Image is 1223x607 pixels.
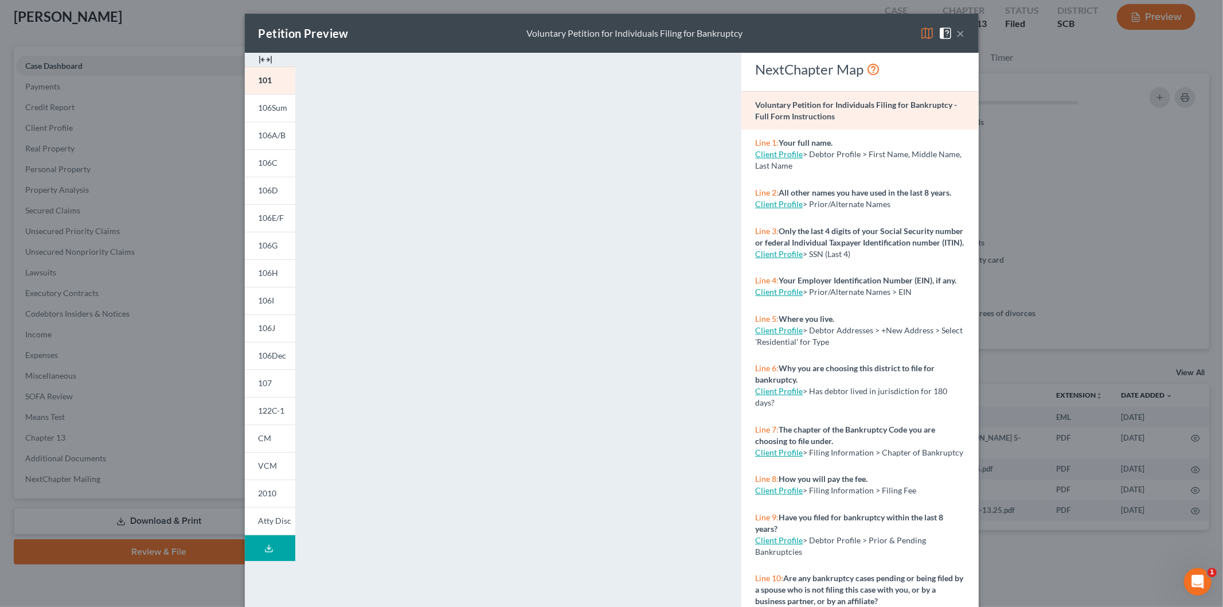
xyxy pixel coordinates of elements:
span: 106I [259,295,275,305]
img: expand-e0f6d898513216a626fdd78e52531dac95497ffd26381d4c15ee2fc46db09dca.svg [259,53,272,67]
span: Line 6: [755,363,779,373]
strong: Why you are choosing this district to file for bankruptcy. [755,363,935,384]
strong: Voluntary Petition for Individuals Filing for Bankruptcy - Full Form Instructions [755,100,957,121]
span: > Debtor Profile > Prior & Pending Bankruptcies [755,535,926,557]
strong: Have you filed for bankruptcy within the last 8 years? [755,512,943,534]
a: Client Profile [755,249,803,259]
span: 106Dec [259,351,287,360]
span: > Debtor Addresses > +New Address > Select 'Residential' for Type [755,325,963,347]
strong: All other names you have used in the last 8 years. [779,188,951,197]
strong: The chapter of the Bankruptcy Code you are choosing to file under. [755,425,935,446]
span: > SSN (Last 4) [803,249,850,259]
span: 2010 [259,488,277,498]
a: 106Dec [245,342,295,369]
a: 106I [245,287,295,314]
span: > Filing Information > Chapter of Bankruptcy [803,448,963,457]
a: 106H [245,259,295,287]
strong: Where you live. [779,314,834,324]
strong: Only the last 4 digits of your Social Security number or federal Individual Taxpayer Identificati... [755,226,964,247]
strong: Your full name. [779,138,833,147]
span: 106H [259,268,279,278]
span: > Prior/Alternate Names [803,199,890,209]
div: Voluntary Petition for Individuals Filing for Bankruptcy [526,27,743,40]
img: map-eea8200ae884c6f1103ae1953ef3d486a96c86aabb227e865a55264e3737af1f.svg [920,26,934,40]
a: 101 [245,67,295,94]
span: Line 2: [755,188,779,197]
a: VCM [245,452,295,480]
a: Client Profile [755,448,803,457]
span: 106J [259,323,276,333]
a: Client Profile [755,535,803,545]
span: 106D [259,185,279,195]
a: 106G [245,232,295,259]
a: 106D [245,177,295,204]
span: > Has debtor lived in jurisdiction for 180 days? [755,386,947,407]
span: Line 5: [755,314,779,324]
a: Client Profile [755,485,803,495]
span: CM [259,433,272,443]
a: 106J [245,314,295,342]
a: 106E/F [245,204,295,232]
iframe: Intercom live chat [1184,568,1212,596]
span: Line 4: [755,275,779,285]
a: Client Profile [755,149,803,159]
span: 106G [259,240,278,250]
span: > Debtor Profile > First Name, Middle Name, Last Name [755,149,962,170]
span: 122C-1 [259,406,285,415]
a: 106A/B [245,122,295,149]
a: Atty Disc [245,507,295,535]
span: 101 [259,75,272,85]
span: 106E/F [259,213,284,223]
span: Line 3: [755,226,779,236]
button: × [957,26,965,40]
a: Client Profile [755,199,803,209]
span: Line 7: [755,425,779,434]
span: Line 10: [755,573,783,583]
a: 107 [245,369,295,397]
span: 1 [1208,568,1217,577]
div: NextChapter Map [755,60,964,79]
span: Line 1: [755,138,779,147]
span: 106Sum [259,103,288,112]
a: Client Profile [755,287,803,297]
span: VCM [259,461,278,470]
a: 106Sum [245,94,295,122]
div: Petition Preview [259,25,349,41]
strong: Are any bankruptcy cases pending or being filed by a spouse who is not filing this case with you,... [755,573,963,606]
a: Client Profile [755,325,803,335]
a: Client Profile [755,386,803,396]
a: 106C [245,149,295,177]
span: > Prior/Alternate Names > EIN [803,287,912,297]
span: Line 9: [755,512,779,522]
strong: Your Employer Identification Number (EIN), if any. [779,275,956,285]
span: Atty Disc [259,516,292,526]
a: 122C-1 [245,397,295,425]
span: 107 [259,378,272,388]
a: 2010 [245,480,295,507]
span: Line 8: [755,474,779,484]
span: 106A/B [259,130,286,140]
span: > Filing Information > Filing Fee [803,485,916,495]
strong: How you will pay the fee. [779,474,868,484]
span: 106C [259,158,278,168]
a: CM [245,425,295,452]
img: help-close-5ba153eb36485ed6c1ea00a893f15db1cb9b99d6cae46e1a8edb6c62d00a1a76.svg [939,26,952,40]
